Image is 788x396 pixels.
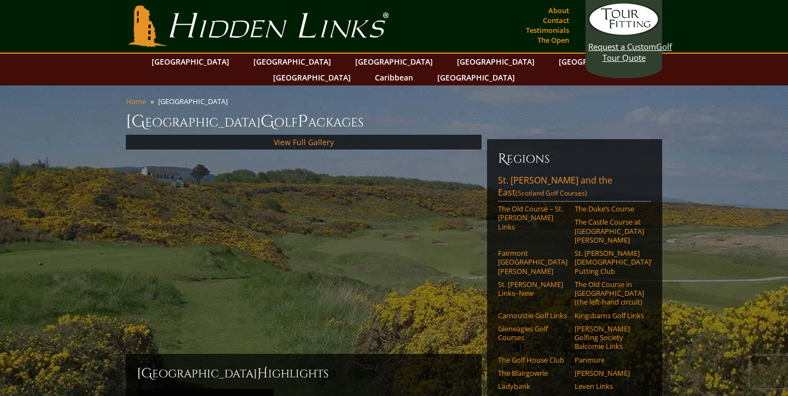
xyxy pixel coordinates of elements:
h6: Regions [498,150,651,168]
a: St. [PERSON_NAME] Links–New [498,280,567,298]
a: [PERSON_NAME] Golfing Society Balcomie Links [575,324,644,351]
a: [GEOGRAPHIC_DATA] [553,54,642,70]
a: Testimonials [523,22,572,38]
a: The Golf House Club [498,355,567,364]
a: Request a CustomGolf Tour Quote [588,3,659,63]
a: [GEOGRAPHIC_DATA] [268,70,356,85]
a: Panmure [575,355,644,364]
a: Carnoustie Golf Links [498,311,567,320]
a: Caribbean [369,70,419,85]
a: The Duke’s Course [575,204,644,213]
a: [GEOGRAPHIC_DATA] [248,54,337,70]
a: Contact [540,13,572,28]
h2: [GEOGRAPHIC_DATA] ighlights [137,365,471,382]
span: P [298,111,308,133]
a: View Full Gallery [274,137,334,147]
a: [GEOGRAPHIC_DATA] [451,54,540,70]
a: [GEOGRAPHIC_DATA] [432,70,520,85]
span: Request a Custom [588,41,656,52]
a: The Castle Course at [GEOGRAPHIC_DATA][PERSON_NAME] [575,217,644,244]
li: [GEOGRAPHIC_DATA] [158,96,232,106]
a: Gleneagles Golf Courses [498,324,567,342]
span: H [257,365,268,382]
span: (Scotland Golf Courses) [515,188,587,198]
a: Home [126,96,146,106]
a: The Blairgowrie [498,369,567,377]
a: Fairmont [GEOGRAPHIC_DATA][PERSON_NAME] [498,249,567,276]
a: [GEOGRAPHIC_DATA] [350,54,438,70]
a: The Open [535,32,572,48]
a: St. [PERSON_NAME] and the East(Scotland Golf Courses) [498,174,651,202]
a: Ladybank [498,382,567,391]
a: St. [PERSON_NAME] [DEMOGRAPHIC_DATA]’ Putting Club [575,249,644,276]
h1: [GEOGRAPHIC_DATA] olf ackages [126,111,662,133]
a: [PERSON_NAME] [575,369,644,377]
a: [GEOGRAPHIC_DATA] [146,54,235,70]
a: About [546,3,572,18]
span: G [260,111,274,133]
a: The Old Course – St. [PERSON_NAME] Links [498,204,567,231]
a: Leven Links [575,382,644,391]
a: The Old Course in [GEOGRAPHIC_DATA] (the left-hand circuit) [575,280,644,307]
a: Kingsbarns Golf Links [575,311,644,320]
